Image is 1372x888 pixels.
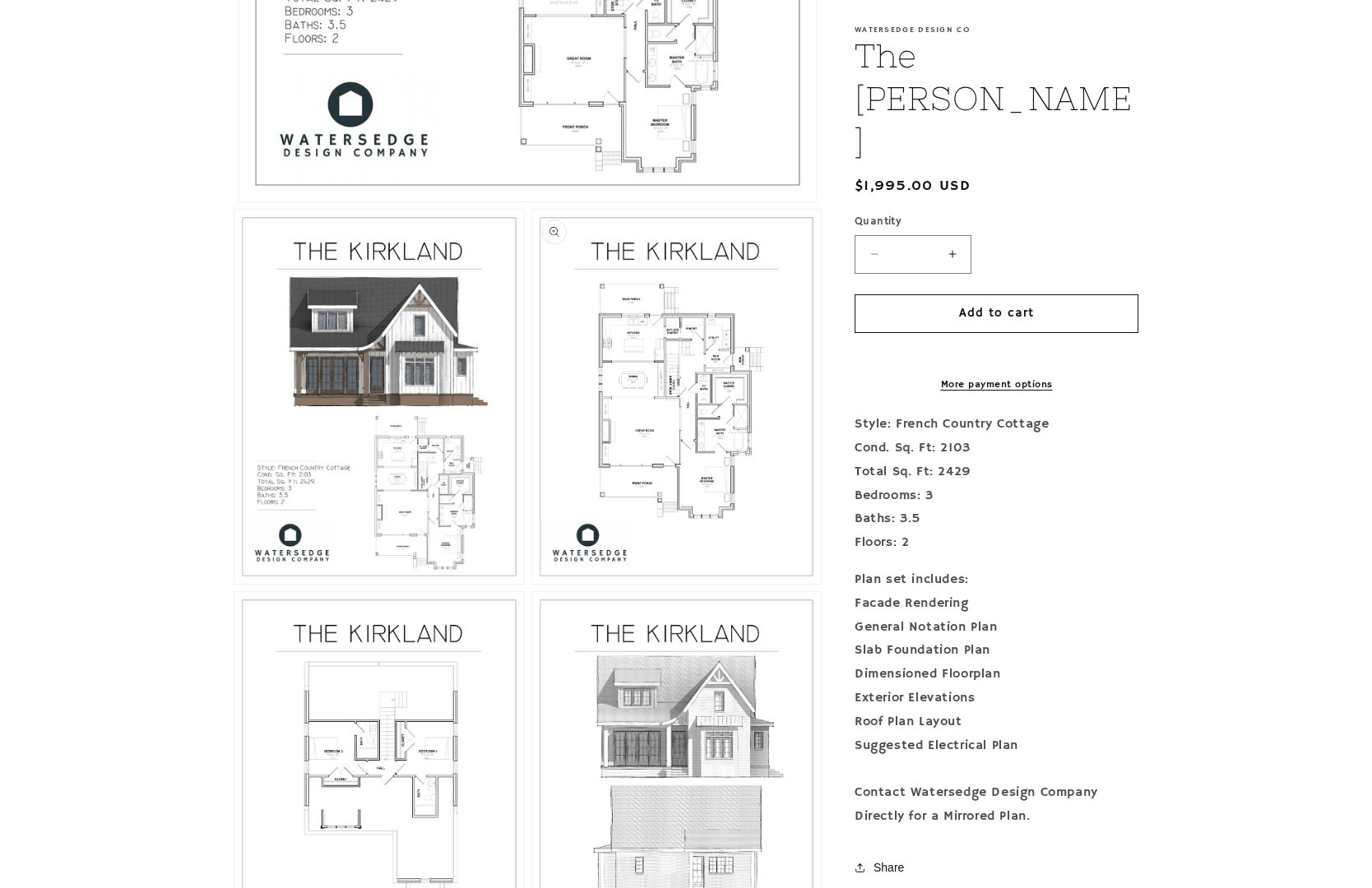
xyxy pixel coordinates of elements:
[855,568,1138,592] div: Plan set includes:
[855,734,1138,758] div: Suggested Electrical Plan
[855,25,1138,35] p: Watersedge Design Co
[855,781,1138,829] div: Contact Watersedge Design Company Directly for a Mirrored Plan.
[855,849,909,886] button: Share
[855,687,1138,710] div: Exterior Elevations
[855,377,1138,392] a: More payment options
[855,639,1138,663] div: Slab Foundation Plan
[855,294,1138,333] button: Add to cart
[855,710,1138,734] div: Roof Plan Layout
[855,663,1138,687] div: Dimensioned Floorplan
[855,413,1138,555] p: Style: French Country Cottage Cond. Sq. Ft: 2103 Total Sq. Ft: 2429 Bedrooms: 3 Baths: 3.5 Floors: 2
[855,592,1138,616] div: Facade Rendering
[855,35,1138,163] h1: The [PERSON_NAME]
[855,175,971,197] span: $1,995.00 USD
[855,214,1138,230] label: Quantity
[855,616,1138,640] div: General Notation Plan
